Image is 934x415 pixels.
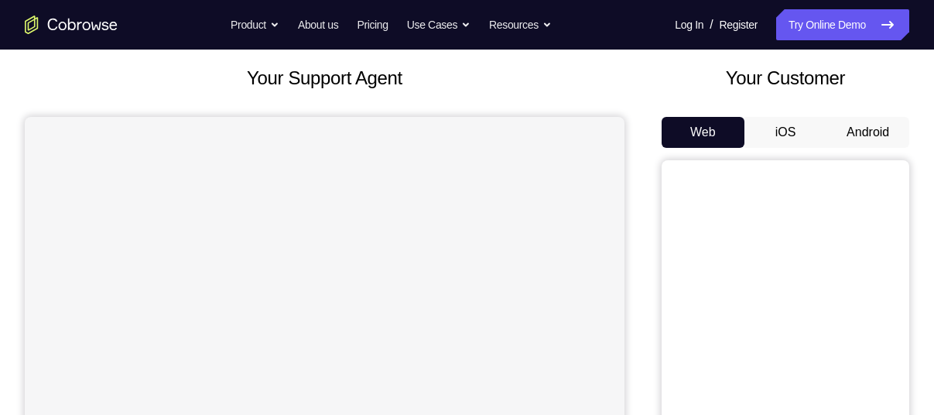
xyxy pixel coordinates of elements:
[25,64,624,92] h2: Your Support Agent
[231,9,279,40] button: Product
[407,9,470,40] button: Use Cases
[710,15,713,34] span: /
[357,9,388,40] a: Pricing
[826,117,909,148] button: Android
[662,117,744,148] button: Web
[776,9,909,40] a: Try Online Demo
[720,9,758,40] a: Register
[744,117,827,148] button: iOS
[489,9,552,40] button: Resources
[662,64,909,92] h2: Your Customer
[298,9,338,40] a: About us
[675,9,703,40] a: Log In
[25,15,118,34] a: Go to the home page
